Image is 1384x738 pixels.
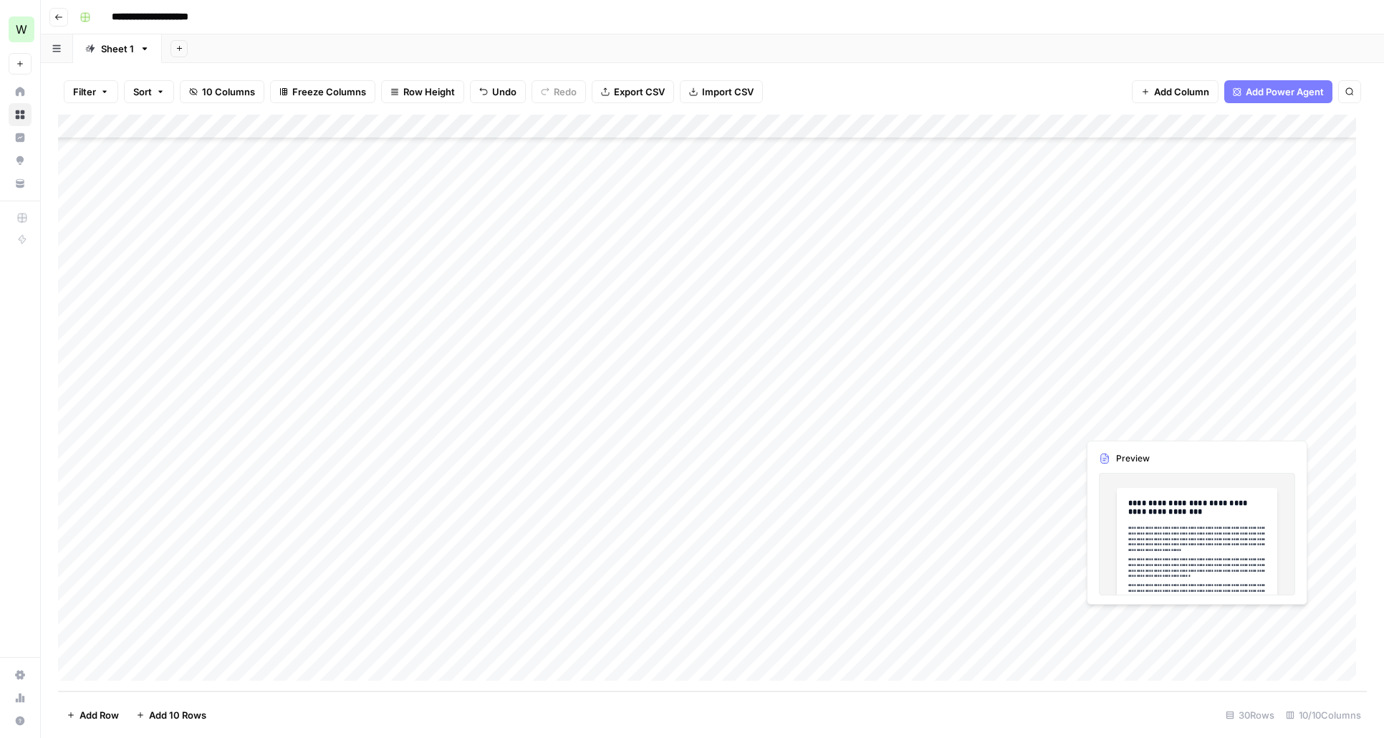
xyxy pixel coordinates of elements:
a: Home [9,80,32,103]
span: Add Row [80,708,119,722]
span: Add Column [1154,85,1209,99]
a: Opportunities [9,149,32,172]
button: Import CSV [680,80,763,103]
span: Row Height [403,85,455,99]
button: Export CSV [592,80,674,103]
span: Freeze Columns [292,85,366,99]
div: 10/10 Columns [1280,704,1367,727]
a: Your Data [9,172,32,195]
span: Add 10 Rows [149,708,206,722]
button: Add Power Agent [1224,80,1332,103]
a: Sheet 1 [73,34,162,63]
div: Sheet 1 [101,42,134,56]
button: Add Row [58,704,128,727]
button: Sort [124,80,174,103]
button: Freeze Columns [270,80,375,103]
button: Row Height [381,80,464,103]
button: Filter [64,80,118,103]
div: 30 Rows [1220,704,1280,727]
span: Redo [554,85,577,99]
span: Import CSV [702,85,754,99]
button: Redo [532,80,586,103]
span: Undo [492,85,516,99]
a: Browse [9,103,32,126]
span: Filter [73,85,96,99]
a: Insights [9,126,32,149]
a: Settings [9,663,32,686]
span: Add Power Agent [1246,85,1324,99]
span: 10 Columns [202,85,255,99]
button: Add 10 Rows [128,704,215,727]
span: Sort [133,85,152,99]
button: Workspace: Workspace1 [9,11,32,47]
a: Usage [9,686,32,709]
button: 10 Columns [180,80,264,103]
button: Add Column [1132,80,1219,103]
button: Help + Support [9,709,32,732]
span: Export CSV [614,85,665,99]
button: Undo [470,80,526,103]
span: W [16,21,27,38]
